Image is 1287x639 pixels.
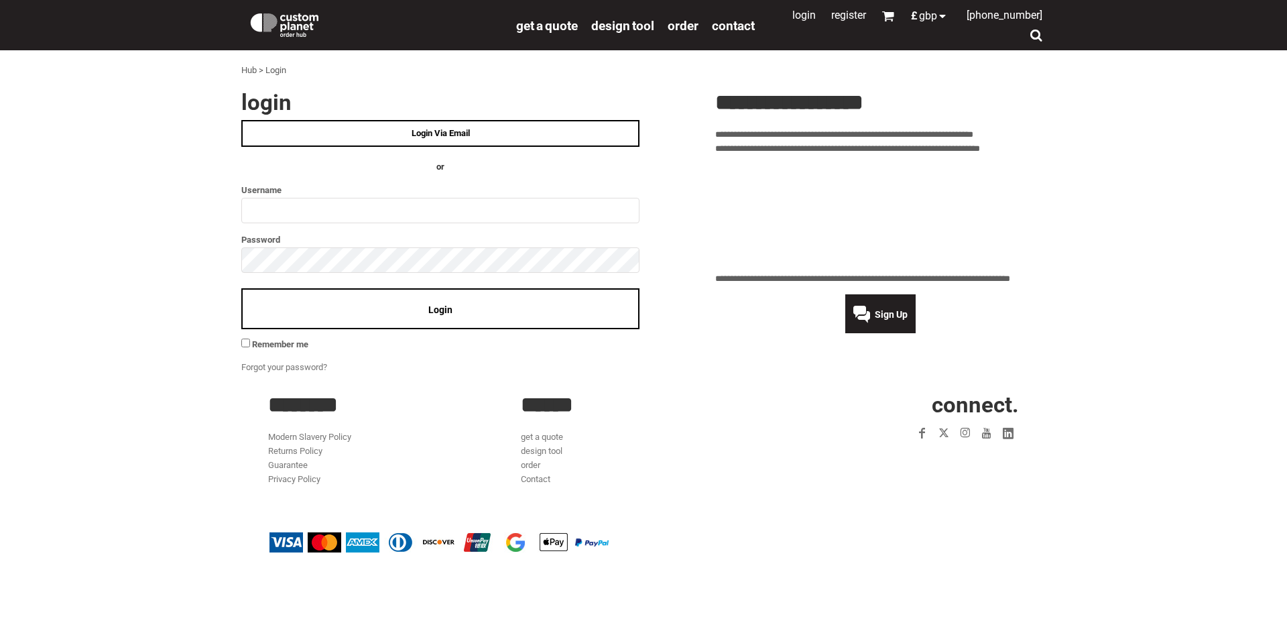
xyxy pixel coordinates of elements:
[516,18,578,34] span: get a quote
[248,10,321,37] img: Custom Planet
[537,532,570,553] img: Apple Pay
[521,474,550,484] a: Contact
[668,17,698,33] a: order
[911,11,919,21] span: £
[834,452,1019,468] iframe: Customer reviews powered by Trustpilot
[499,532,532,553] img: Google Pay
[712,17,755,33] a: Contact
[715,164,1046,264] iframe: Customer reviews powered by Trustpilot
[308,532,341,553] img: Mastercard
[346,532,379,553] img: American Express
[591,17,654,33] a: design tool
[831,9,866,21] a: Register
[919,11,937,21] span: GBP
[384,532,418,553] img: Diners Club
[422,532,456,553] img: Discover
[521,432,563,442] a: get a quote
[265,64,286,78] div: Login
[241,182,639,198] label: Username
[241,91,639,113] h2: Login
[268,446,322,456] a: Returns Policy
[268,460,308,470] a: Guarantee
[252,339,308,349] span: Remember me
[774,394,1019,416] h2: CONNECT.
[241,362,327,372] a: Forgot your password?
[461,532,494,553] img: China UnionPay
[268,432,351,442] a: Modern Slavery Policy
[268,474,320,484] a: Privacy Policy
[428,304,452,315] span: Login
[241,120,639,147] a: Login Via Email
[967,9,1042,21] span: [PHONE_NUMBER]
[668,18,698,34] span: order
[412,128,470,138] span: Login Via Email
[792,9,816,21] a: Login
[875,309,908,320] span: Sign Up
[521,460,540,470] a: order
[241,160,639,174] h4: OR
[516,17,578,33] a: get a quote
[269,532,303,553] img: Visa
[241,65,257,75] a: Hub
[259,64,263,78] div: >
[521,446,562,456] a: design tool
[241,339,250,347] input: Remember me
[241,232,639,247] label: Password
[241,3,509,44] a: Custom Planet
[712,18,755,34] span: Contact
[591,18,654,34] span: design tool
[575,538,609,546] img: PayPal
